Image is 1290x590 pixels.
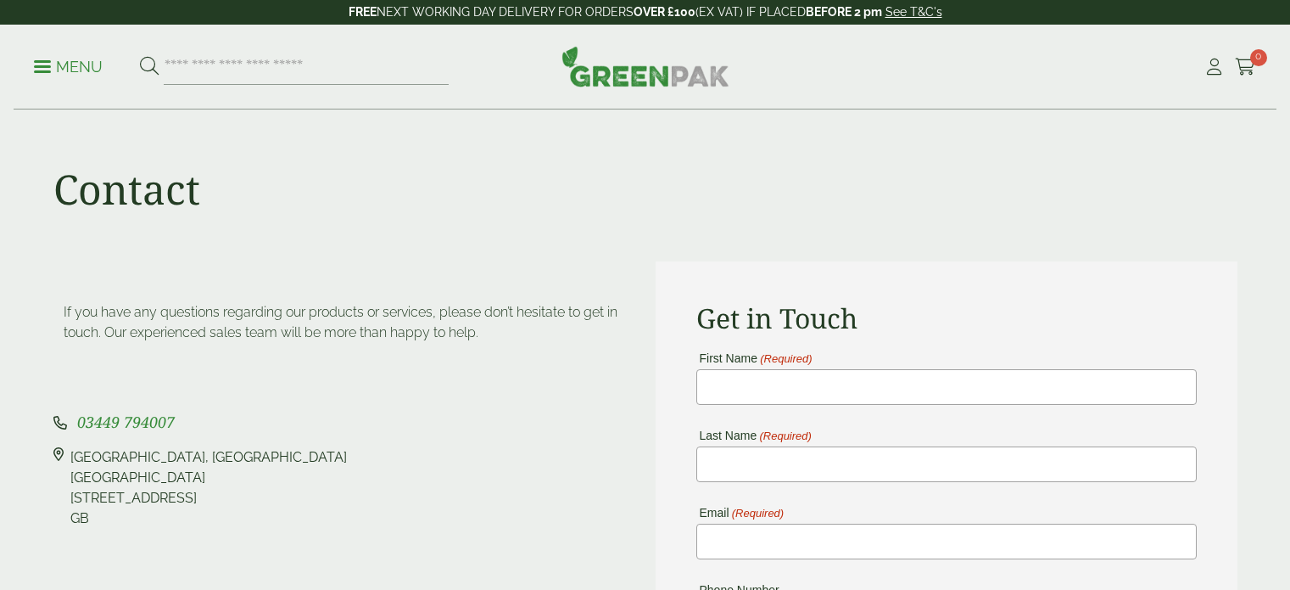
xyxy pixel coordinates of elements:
[1250,49,1267,66] span: 0
[1235,54,1256,80] a: 0
[1235,59,1256,76] i: Cart
[34,57,103,74] a: Menu
[758,430,812,442] span: (Required)
[759,353,813,365] span: (Required)
[77,412,175,432] span: 03449 794007
[696,507,785,520] label: Email
[696,302,1197,334] h2: Get in Touch
[806,5,882,19] strong: BEFORE 2 pm
[561,46,729,87] img: GreenPak Supplies
[634,5,695,19] strong: OVER £100
[64,302,625,343] p: If you have any questions regarding our products or services, please don’t hesitate to get in tou...
[349,5,377,19] strong: FREE
[34,57,103,77] p: Menu
[1203,59,1225,76] i: My Account
[730,508,784,520] span: (Required)
[77,415,175,431] a: 03449 794007
[696,430,812,442] label: Last Name
[53,165,200,214] h1: Contact
[696,352,813,365] label: First Name
[70,447,347,529] div: [GEOGRAPHIC_DATA], [GEOGRAPHIC_DATA] [GEOGRAPHIC_DATA] [STREET_ADDRESS] GB
[885,5,942,19] a: See T&C's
